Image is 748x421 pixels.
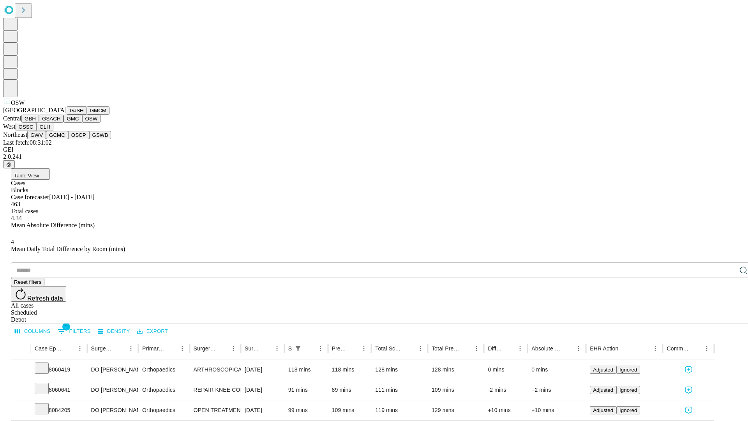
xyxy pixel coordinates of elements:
button: Sort [64,343,74,354]
div: Case Epic Id [35,345,63,352]
div: -2 mins [488,380,524,400]
div: 2.0.241 [3,153,745,160]
button: Menu [272,343,282,354]
button: Menu [415,343,426,354]
button: Ignored [616,386,640,394]
button: GCMC [46,131,68,139]
div: 8084205 [35,400,83,420]
button: Menu [701,343,712,354]
span: 1 [62,323,70,331]
button: Menu [228,343,239,354]
div: 91 mins [288,380,324,400]
div: Predicted In Room Duration [332,345,347,352]
button: Menu [650,343,661,354]
button: Sort [562,343,573,354]
div: 8060419 [35,360,83,380]
span: Mean Absolute Difference (mins) [11,222,95,228]
button: Sort [261,343,272,354]
button: Sort [166,343,177,354]
div: 128 mins [375,360,424,380]
div: Surgery Date [245,345,260,352]
div: 109 mins [432,380,480,400]
div: 89 mins [332,380,368,400]
button: Adjusted [590,406,616,414]
button: GBH [21,115,39,123]
button: Select columns [13,325,53,338]
button: Adjusted [590,386,616,394]
button: Ignored [616,366,640,374]
div: Scheduled In Room Duration [288,345,292,352]
span: Total cases [11,208,38,214]
button: OSSC [16,123,37,131]
span: 4.34 [11,215,22,221]
button: @ [3,160,15,168]
button: Sort [217,343,228,354]
div: EHR Action [590,345,618,352]
div: 109 mins [332,400,368,420]
button: GSWB [89,131,111,139]
button: GLH [36,123,53,131]
div: 119 mins [375,400,424,420]
div: GEI [3,146,745,153]
button: Expand [15,404,27,417]
button: Menu [177,343,188,354]
div: 128 mins [432,360,480,380]
span: @ [6,161,12,167]
div: Total Predicted Duration [432,345,460,352]
div: [DATE] [245,400,280,420]
div: [DATE] [245,380,280,400]
span: Adjusted [593,407,613,413]
button: Expand [15,384,27,397]
span: Case forecaster [11,194,49,200]
button: Sort [690,343,701,354]
button: GMC [64,115,82,123]
button: Menu [515,343,526,354]
button: Export [135,325,170,338]
div: DO [PERSON_NAME] [PERSON_NAME] Do [91,380,134,400]
span: Last fetch: 08:31:02 [3,139,52,146]
span: Table View [14,173,39,179]
button: Table View [11,168,50,180]
div: 0 mins [531,360,582,380]
div: Difference [488,345,503,352]
button: Expand [15,363,27,377]
button: Density [96,325,132,338]
span: Mean Daily Total Difference by Room (mins) [11,246,125,252]
button: Menu [358,343,369,354]
div: Surgery Name [194,345,216,352]
div: 118 mins [332,360,368,380]
div: Orthopaedics [142,360,185,380]
span: Reset filters [14,279,41,285]
button: Sort [348,343,358,354]
button: OSW [82,115,101,123]
button: Reset filters [11,278,44,286]
button: Menu [125,343,136,354]
button: GWV [27,131,46,139]
button: OSCP [68,131,89,139]
div: Surgeon Name [91,345,114,352]
span: Adjusted [593,387,613,393]
div: 8060641 [35,380,83,400]
div: DO [PERSON_NAME] [PERSON_NAME] Do [91,400,134,420]
div: Orthopaedics [142,380,185,400]
button: Show filters [56,325,93,338]
button: Refresh data [11,286,66,302]
div: 111 mins [375,380,424,400]
div: Orthopaedics [142,400,185,420]
span: 463 [11,201,20,207]
button: Sort [304,343,315,354]
button: Sort [460,343,471,354]
button: GSACH [39,115,64,123]
button: GJSH [67,106,87,115]
button: Menu [315,343,326,354]
div: 118 mins [288,360,324,380]
button: Sort [404,343,415,354]
span: Northeast [3,131,27,138]
div: DO [PERSON_NAME] [PERSON_NAME] Do [91,360,134,380]
div: Primary Service [142,345,165,352]
span: 4 [11,239,14,245]
button: Adjusted [590,366,616,374]
div: Absolute Difference [531,345,561,352]
button: Sort [115,343,125,354]
button: Menu [573,343,584,354]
